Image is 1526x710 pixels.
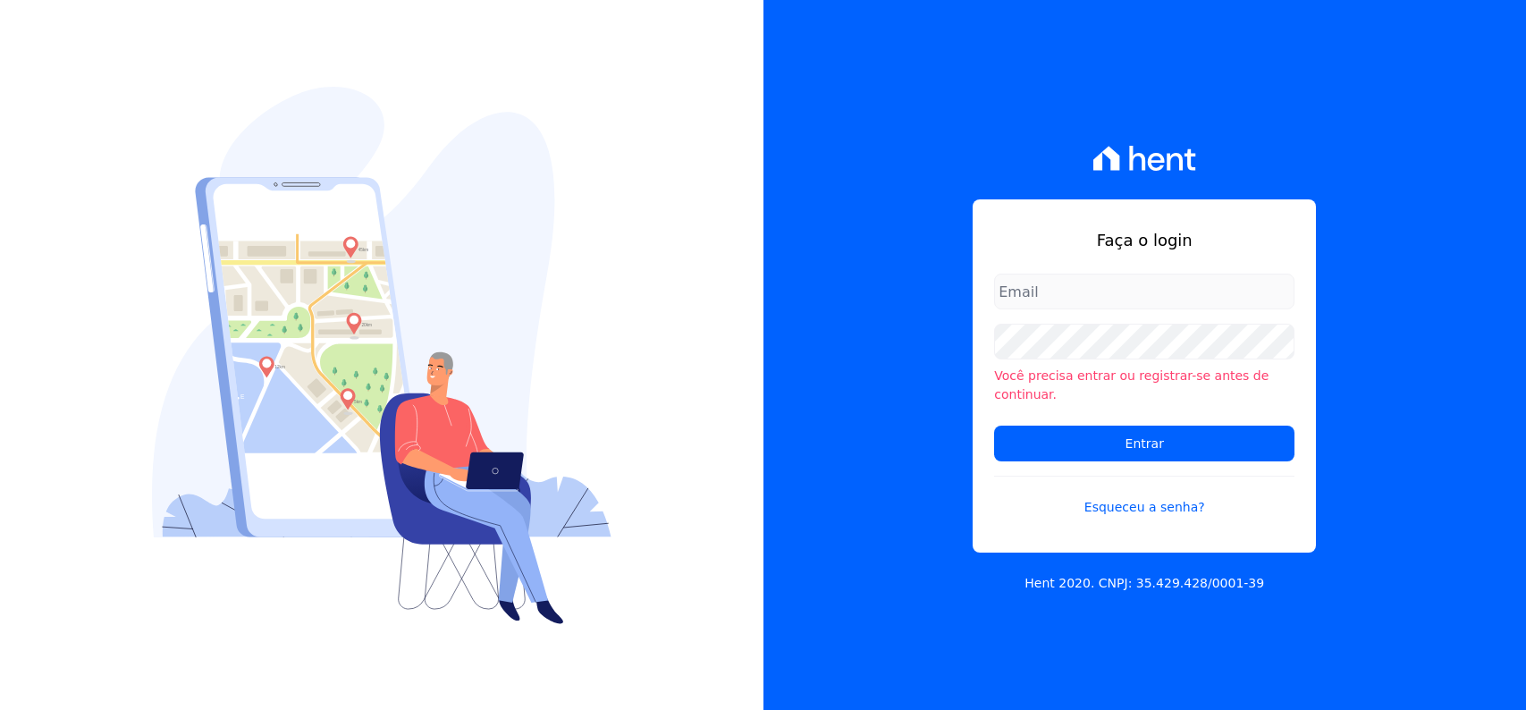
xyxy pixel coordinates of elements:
[994,426,1294,461] input: Entrar
[994,367,1294,404] li: Você precisa entrar ou registrar-se antes de continuar.
[994,476,1294,517] a: Esqueceu a senha?
[994,274,1294,309] input: Email
[1024,574,1264,593] p: Hent 2020. CNPJ: 35.429.428/0001-39
[152,87,611,624] img: Login
[994,228,1294,252] h1: Faça o login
